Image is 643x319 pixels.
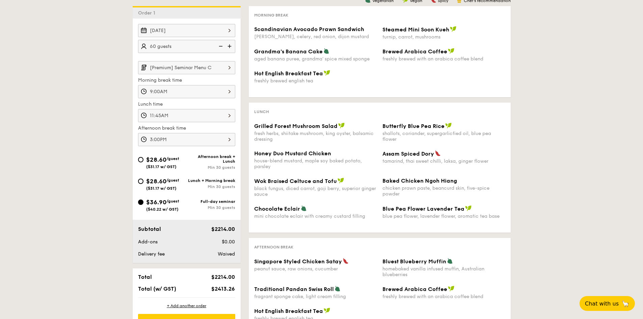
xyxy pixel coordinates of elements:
span: /guest [166,178,179,183]
div: tamarind, thai sweet chilli, laksa, ginger flower [382,158,505,164]
div: Lunch + Morning break [187,178,235,183]
img: icon-vegetarian.fe4039eb.svg [323,48,329,54]
img: icon-vegan.f8ff3823.svg [445,123,452,129]
img: icon-vegetarian.fe4039eb.svg [334,286,341,292]
div: peanut sauce, raw onions, cucumber [254,266,377,272]
span: Subtotal [138,226,161,232]
div: Min 30 guests [187,205,235,210]
img: icon-reduce.1d2dbef1.svg [215,40,225,53]
span: Bluest Blueberry Muffin [382,258,446,265]
div: turnip, carrot, mushrooms [382,34,505,40]
span: Brewed Arabica Coffee [382,286,447,292]
span: ($31.17 w/ GST) [146,186,177,191]
input: $28.60/guest($31.17 w/ GST)Afternoon break + LunchMin 30 guests [138,157,143,162]
div: + Add another order [138,303,235,309]
img: icon-chevron-right.3c0dfbd6.svg [224,61,235,74]
span: Assam Spiced Dory [382,151,434,157]
div: house-blend mustard, maple soy baked potato, parsley [254,158,377,169]
span: Afternoon break [254,245,293,249]
span: Butterfly Blue Pea Rice [382,123,445,129]
span: Traditional Pandan Swiss Roll [254,286,334,292]
span: $2214.00 [211,226,235,232]
div: shallots, coriander, supergarlicfied oil, blue pea flower [382,131,505,142]
input: Event date [138,24,235,37]
span: Scandinavian Avocado Prawn Sandwich [254,26,364,32]
div: chicken prawn paste, beancurd skin, five-spice powder [382,185,505,197]
input: $28.60/guest($31.17 w/ GST)Lunch + Morning breakMin 30 guests [138,179,143,184]
span: $28.60 [146,178,166,185]
div: fragrant sponge cake, light cream filling [254,294,377,299]
div: freshly brewed english tea [254,78,377,84]
span: $36.90 [146,198,166,206]
input: $36.90/guest($40.22 w/ GST)Full-day seminarMin 30 guests [138,200,143,205]
div: mini chocolate eclair with creamy custard filling [254,213,377,219]
input: Number of guests [138,40,235,53]
span: Total [138,274,152,280]
img: icon-vegetarian.fe4039eb.svg [301,205,307,211]
label: Afternoon break time [138,125,235,132]
img: icon-vegan.f8ff3823.svg [338,178,344,184]
img: icon-add.58712e84.svg [225,40,235,53]
span: Add-ons [138,239,158,245]
img: icon-vegan.f8ff3823.svg [465,205,472,211]
span: Chocolate Eclair [254,206,300,212]
div: freshly brewed with an arabica coffee blend [382,294,505,299]
label: Morning break time [138,77,235,84]
img: icon-vegan.f8ff3823.svg [450,26,457,32]
span: Singapore Styled Chicken Satay [254,258,342,265]
div: Min 30 guests [187,165,235,170]
span: /guest [166,199,179,204]
div: aged banana puree, grandma' spice mixed sponge [254,56,377,62]
div: blue pea flower, lavender flower, aromatic tea base [382,213,505,219]
span: Baked Chicken Ngoh Hiang [382,178,457,184]
span: Lunch [254,109,269,114]
span: Total (w/ GST) [138,286,176,292]
img: icon-vegan.f8ff3823.svg [324,308,330,314]
img: icon-vegan.f8ff3823.svg [448,48,455,54]
span: Grandma's Banana Cake [254,48,323,55]
span: Morning break [254,13,288,18]
div: Min 30 guests [187,184,235,189]
span: Hot English Breakfast Tea [254,70,323,77]
img: icon-spicy.37a8142b.svg [343,258,349,264]
input: Afternoon break time [138,133,235,146]
div: fresh herbs, shiitake mushroom, king oyster, balsamic dressing [254,131,377,142]
span: Wok Braised Celtuce and Tofu [254,178,337,184]
span: Chat with us [585,300,619,307]
span: $2214.00 [211,274,235,280]
span: $0.00 [222,239,235,245]
img: icon-vegan.f8ff3823.svg [324,70,330,76]
img: icon-vegan.f8ff3823.svg [338,123,345,129]
label: Lunch time [138,101,235,108]
div: black fungus, diced carrot, goji berry, superior ginger sauce [254,186,377,197]
span: ($31.17 w/ GST) [146,164,177,169]
div: freshly brewed with an arabica coffee blend [382,56,505,62]
span: Order 1 [138,10,158,16]
span: Grilled Forest Mushroom Salad [254,123,338,129]
div: Full-day seminar [187,199,235,204]
span: ($40.22 w/ GST) [146,207,179,212]
img: icon-vegetarian.fe4039eb.svg [447,258,453,264]
button: Chat with us🦙 [580,296,635,311]
span: Honey Duo Mustard Chicken [254,150,331,157]
span: Waived [218,251,235,257]
div: [PERSON_NAME], celery, red onion, dijon mustard [254,34,377,39]
input: Morning break time [138,85,235,98]
span: $2413.26 [211,286,235,292]
span: Delivery fee [138,251,165,257]
img: icon-spicy.37a8142b.svg [435,150,441,156]
div: Afternoon break + Lunch [187,154,235,164]
span: /guest [166,156,179,161]
span: 🦙 [621,300,629,308]
span: Brewed Arabica Coffee [382,48,447,55]
span: Steamed Mini Soon Kueh [382,26,449,33]
span: Blue Pea Flower Lavender Tea [382,206,464,212]
span: Hot English Breakfast Tea [254,308,323,314]
img: icon-vegan.f8ff3823.svg [448,286,455,292]
input: Lunch time [138,109,235,122]
div: homebaked vanilla infused muffin, Australian blueberries [382,266,505,277]
span: $28.60 [146,156,166,163]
